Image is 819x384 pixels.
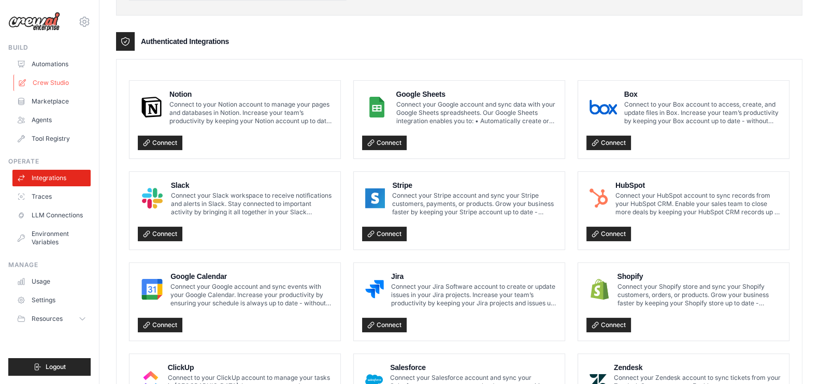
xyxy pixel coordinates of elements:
[8,43,91,52] div: Build
[365,97,389,117] img: Google Sheets Logo
[8,157,91,166] div: Operate
[141,279,163,300] img: Google Calendar Logo
[391,271,556,282] h4: Jira
[590,279,610,300] img: Shopify Logo
[141,36,229,47] h3: Authenticated Integrations
[171,191,332,216] p: Connect your Slack workspace to receive notifications and alerts in Slack. Stay connected to impo...
[169,100,332,125] p: Connect to your Notion account to manage your pages and databases in Notion. Increase your team’s...
[171,180,332,190] h4: Slack
[396,100,556,125] p: Connect your Google account and sync data with your Google Sheets spreadsheets. Our Google Sheets...
[138,136,182,150] a: Connect
[617,283,781,307] p: Connect your Shopify store and sync your Shopify customers, orders, or products. Grow your busine...
[141,188,164,209] img: Slack Logo
[12,226,91,250] a: Environment Variables
[617,271,781,282] h4: Shopify
[586,318,631,332] a: Connect
[12,207,91,224] a: LLM Connections
[8,12,60,32] img: Logo
[12,273,91,290] a: Usage
[586,227,631,241] a: Connect
[12,112,91,128] a: Agents
[624,100,781,125] p: Connect to your Box account to access, create, and update files in Box. Increase your team’s prod...
[12,170,91,186] a: Integrations
[13,75,92,91] a: Crew Studio
[614,362,781,373] h4: Zendesk
[12,130,91,147] a: Tool Registry
[170,271,332,282] h4: Google Calendar
[12,93,91,110] a: Marketplace
[392,191,556,216] p: Connect your Stripe account and sync your Stripe customers, payments, or products. Grow your busi...
[624,89,781,99] h4: Box
[590,188,608,209] img: HubSpot Logo
[365,188,385,209] img: Stripe Logo
[391,283,556,307] p: Connect your Jira Software account to create or update issues in your Jira projects. Increase you...
[392,180,556,190] h4: Stripe
[8,358,91,376] button: Logout
[141,97,162,117] img: Notion Logo
[362,227,407,241] a: Connect
[46,363,66,371] span: Logout
[12,292,91,308] a: Settings
[365,279,384,300] img: Jira Logo
[590,97,617,117] img: Box Logo
[615,191,781,216] p: Connect your HubSpot account to sync records from your HubSpot CRM. Enable your sales team to clo...
[362,318,407,332] a: Connect
[169,89,332,99] h4: Notion
[396,89,556,99] h4: Google Sheets
[586,136,631,150] a: Connect
[138,318,182,332] a: Connect
[615,180,781,190] h4: HubSpot
[12,311,91,327] button: Resources
[168,362,332,373] h4: ClickUp
[12,188,91,205] a: Traces
[32,315,63,323] span: Resources
[170,283,332,307] p: Connect your Google account and sync events with your Google Calendar. Increase your productivity...
[12,56,91,72] a: Automations
[8,261,91,269] div: Manage
[138,227,182,241] a: Connect
[390,362,556,373] h4: Salesforce
[362,136,407,150] a: Connect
